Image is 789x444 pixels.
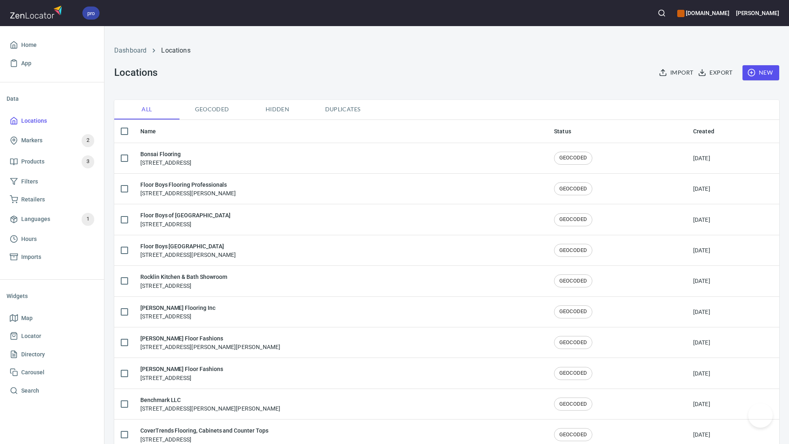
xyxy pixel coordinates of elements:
[554,308,592,316] span: GEOCODED
[140,150,191,159] h6: Bonsai Flooring
[677,4,729,22] div: Manage your apps
[21,177,38,187] span: Filters
[7,327,98,345] a: Locator
[21,40,37,50] span: Home
[554,339,592,347] span: GEOCODED
[696,65,736,80] button: Export
[21,58,31,68] span: App
[693,277,710,285] div: [DATE]
[736,4,779,22] button: [PERSON_NAME]
[7,89,98,108] li: Data
[700,68,732,78] span: Export
[315,104,370,115] span: Duplicates
[82,9,100,18] span: pro
[693,308,710,316] div: [DATE]
[748,403,773,428] iframe: Toggle Customer Support
[693,154,710,162] div: [DATE]
[554,400,592,408] span: GEOCODED
[21,234,37,244] span: Hours
[140,303,215,320] div: [STREET_ADDRESS]
[554,185,592,193] span: GEOCODED
[554,216,592,223] span: GEOCODED
[82,157,94,166] span: 3
[140,364,223,382] div: [STREET_ADDRESS]
[140,211,230,220] h6: Floor Boys of [GEOGRAPHIC_DATA]
[554,369,592,377] span: GEOCODED
[554,431,592,439] span: GEOCODED
[693,338,710,347] div: [DATE]
[7,230,98,248] a: Hours
[7,209,98,230] a: Languages1
[140,426,268,435] h6: CoverTrends Flooring, Cabinets and Counter Tops
[119,104,175,115] span: All
[10,3,64,21] img: zenlocator
[547,120,687,143] th: Status
[7,112,98,130] a: Locations
[21,214,50,224] span: Languages
[140,242,236,251] h6: Floor Boys [GEOGRAPHIC_DATA]
[7,130,98,151] a: Markers2
[114,67,157,78] h3: Locations
[677,9,729,18] h6: [DOMAIN_NAME]
[660,68,693,78] span: Import
[7,36,98,54] a: Home
[21,116,47,126] span: Locations
[693,185,710,193] div: [DATE]
[742,65,779,80] button: New
[140,272,227,289] div: [STREET_ADDRESS]
[687,120,779,143] th: Created
[7,363,98,382] a: Carousel
[114,46,779,55] nav: breadcrumb
[21,386,39,396] span: Search
[161,46,190,54] a: Locations
[140,150,191,167] div: [STREET_ADDRESS]
[554,154,592,162] span: GEOCODED
[21,135,42,146] span: Markers
[140,334,280,343] h6: [PERSON_NAME] Floor Fashions
[7,248,98,266] a: Imports
[7,172,98,191] a: Filters
[140,303,215,312] h6: [PERSON_NAME] Flooring Inc
[140,395,280,413] div: [STREET_ADDRESS][PERSON_NAME][PERSON_NAME]
[7,190,98,209] a: Retailers
[7,382,98,400] a: Search
[657,65,696,80] button: Import
[749,68,773,78] span: New
[21,349,45,360] span: Directory
[82,7,100,20] div: pro
[140,211,230,228] div: [STREET_ADDRESS]
[7,54,98,73] a: App
[21,367,44,378] span: Carousel
[693,246,710,254] div: [DATE]
[184,104,240,115] span: Geocoded
[21,194,45,205] span: Retailers
[250,104,305,115] span: Hidden
[140,334,280,351] div: [STREET_ADDRESS][PERSON_NAME][PERSON_NAME]
[693,369,710,378] div: [DATE]
[21,252,41,262] span: Imports
[134,120,547,143] th: Name
[7,286,98,306] li: Widgets
[677,10,685,17] button: color-CE600E
[7,345,98,364] a: Directory
[653,4,671,22] button: Search
[82,214,94,224] span: 1
[693,400,710,408] div: [DATE]
[7,151,98,172] a: Products3
[693,431,710,439] div: [DATE]
[140,364,223,373] h6: [PERSON_NAME] Floor Fashions
[140,272,227,281] h6: Rocklin Kitchen & Bath Showroom
[140,395,280,404] h6: Benchmark LLC
[140,180,236,189] h6: Floor Boys Flooring Professionals
[554,277,592,285] span: GEOCODED
[114,46,146,54] a: Dashboard
[21,157,44,167] span: Products
[21,313,33,323] span: Map
[21,331,41,341] span: Locator
[140,242,236,259] div: [STREET_ADDRESS][PERSON_NAME]
[736,9,779,18] h6: [PERSON_NAME]
[82,136,94,145] span: 2
[554,247,592,254] span: GEOCODED
[140,180,236,197] div: [STREET_ADDRESS][PERSON_NAME]
[693,216,710,224] div: [DATE]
